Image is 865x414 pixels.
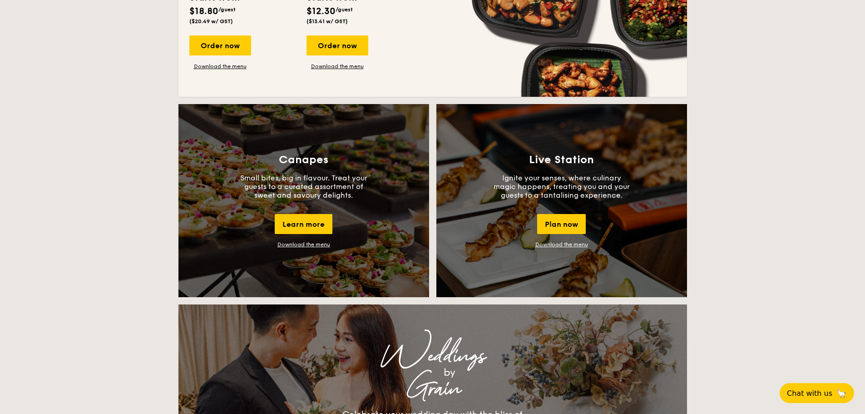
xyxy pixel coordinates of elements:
a: Download the menu [306,63,368,70]
h3: Live Station [529,154,594,166]
span: ($20.49 w/ GST) [189,18,233,25]
div: by [292,364,607,381]
div: Weddings [258,348,607,364]
span: ($13.41 w/ GST) [306,18,348,25]
span: 🦙 [836,388,847,399]
div: Order now [306,35,368,55]
div: Plan now [537,214,586,234]
span: Chat with us [787,389,832,398]
a: Download the menu [535,241,588,248]
a: Download the menu [277,241,330,248]
div: Order now [189,35,251,55]
a: Download the menu [189,63,251,70]
h3: Canapes [279,154,328,166]
span: /guest [336,6,353,13]
div: Learn more [275,214,332,234]
span: $18.80 [189,6,218,17]
p: Small bites, big in flavour. Treat your guests to a curated assortment of sweet and savoury delig... [236,174,372,200]
p: Ignite your senses, where culinary magic happens, treating you and your guests to a tantalising e... [494,174,630,200]
button: Chat with us🦙 [780,383,854,403]
div: Grain [258,381,607,397]
span: /guest [218,6,236,13]
span: $12.30 [306,6,336,17]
